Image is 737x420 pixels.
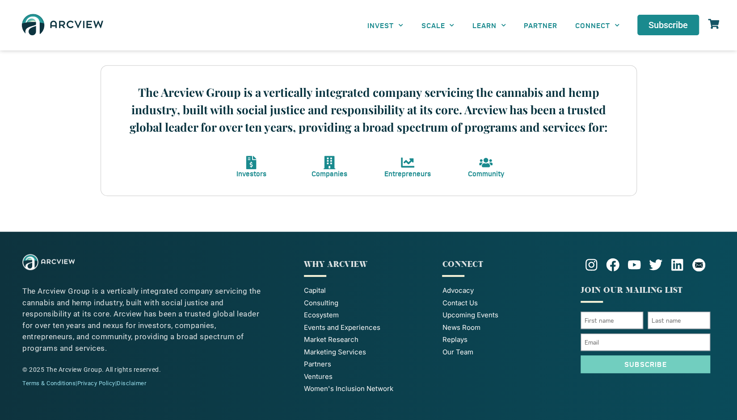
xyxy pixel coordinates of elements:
[304,310,339,320] span: Ecosystem
[442,323,572,333] a: News Room
[304,298,434,308] a: Consulting
[304,372,434,382] a: Ventures
[304,359,331,370] span: Partners
[581,312,710,378] form: Mailing list
[515,15,566,35] a: PARTNER
[304,286,326,296] span: Capital
[442,286,572,296] a: Advocacy
[22,380,76,387] a: Terms & Conditions
[312,169,347,178] span: Companies
[442,258,572,270] div: CONNECT
[649,21,688,29] span: Subscribe
[384,169,431,178] span: Entrepreneurs
[463,15,515,35] a: LEARN
[304,258,434,270] p: WHY ARCVIEW
[22,254,75,270] img: The Arcview Group
[468,169,504,178] span: Community
[442,323,480,333] span: News Room
[304,347,366,358] span: Marketing Services
[304,286,434,296] a: Capital
[442,347,572,358] a: Our Team
[77,380,115,387] a: Privacy Policy
[18,9,107,42] img: The Arcview Group
[442,286,473,296] span: Advocacy
[304,372,333,382] span: Ventures
[304,335,358,345] span: Market Research
[581,355,710,373] button: Subscribe
[117,380,146,387] a: Disclaimer
[304,310,434,320] a: Ecosystem
[581,333,710,351] input: Email
[442,310,572,320] a: Upcoming Events
[358,15,628,35] nav: Menu
[566,15,628,35] a: CONNECT
[304,323,434,333] a: Events and Experiences
[304,384,434,394] a: Women's Inclusion Network
[304,323,380,333] span: Events and Experiences
[358,15,412,35] a: INVEST
[648,312,710,329] input: Last name
[581,312,643,329] input: First name
[22,286,266,354] p: The Arcview Group is a vertically integrated company servicing the cannabis and hemp industry, bu...
[304,298,338,308] span: Consulting
[442,347,473,358] span: Our Team
[442,310,498,320] span: Upcoming Events
[581,284,710,296] p: JOIN OUR MAILING LIST
[304,335,434,345] a: Market Research
[442,298,572,308] a: Contact Us
[236,169,266,178] span: Investors
[304,347,434,358] a: Marketing Services
[442,335,572,345] a: Replays
[637,15,699,35] a: Subscribe
[304,359,434,370] a: Partners
[22,365,266,374] div: © 2025 The Arcview Group. All rights reserved.
[442,298,477,308] span: Contact Us
[304,384,393,394] span: Women's Inclusion Network
[22,379,266,388] div: | |
[624,361,667,368] span: Subscribe
[412,15,463,35] a: SCALE
[119,83,619,136] p: The Arcview Group is a vertically integrated company servicing the cannabis and hemp industry, bu...
[442,335,467,345] span: Replays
